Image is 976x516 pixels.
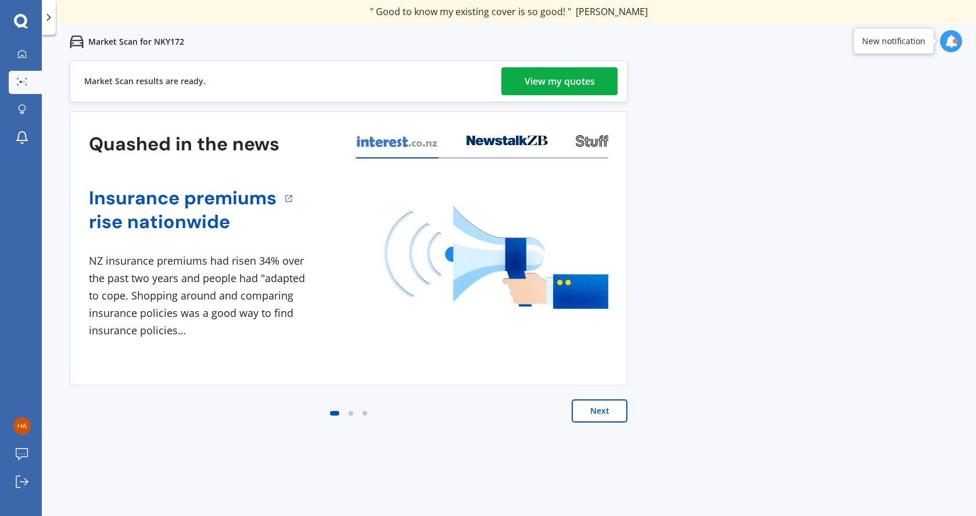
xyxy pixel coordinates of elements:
button: Next [572,399,627,423]
img: 8aff81024e120ec19befa4c3a371cd9a [13,417,31,435]
img: car.f15378c7a67c060ca3f3.svg [70,35,84,49]
img: media image [385,206,608,309]
div: New notification [862,35,925,47]
a: Insurance premiums [89,186,277,210]
a: rise nationwide [89,210,277,234]
p: Market Scan for NKY172 [88,36,184,48]
div: NZ insurance premiums had risen 34% over the past two years and people had "adapted to cope. Shop... [89,252,310,339]
div: View my quotes [525,67,595,95]
h3: Quashed in the news [89,132,279,156]
a: View my quotes [501,67,618,95]
div: Market Scan results are ready. [84,61,206,102]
